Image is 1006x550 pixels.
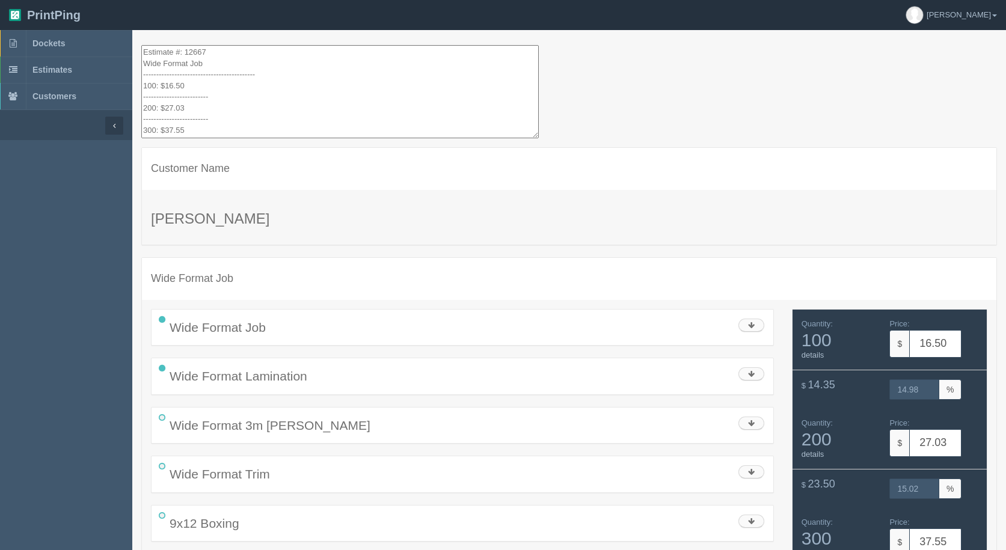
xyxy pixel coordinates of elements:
span: Quantity: [802,418,833,427]
textarea: Estimate #: 12667 Wide Format Job ------------------------------------------- 100: $16.50 -------... [141,45,539,138]
span: 200 [802,429,881,449]
span: 14.35 [808,379,835,391]
span: Wide Format Job [170,320,266,334]
a: details [802,450,824,459]
span: $ [889,429,909,457]
span: $ [802,381,806,390]
span: Price: [889,518,909,527]
h3: [PERSON_NAME] [151,211,987,227]
span: Customers [32,91,76,101]
span: 300 [802,528,881,548]
span: Quantity: [802,319,833,328]
span: Wide Format Trim [170,467,270,481]
span: $ [889,330,909,358]
span: Dockets [32,38,65,48]
span: $ [802,480,806,489]
h4: Customer Name [151,163,987,175]
h4: Wide Format Job [151,273,987,285]
span: 9x12 Boxing [170,516,239,530]
span: Price: [889,418,909,427]
span: % [939,379,962,400]
span: Estimates [32,65,72,75]
span: Quantity: [802,518,833,527]
span: Wide Format 3m [PERSON_NAME] [170,418,370,432]
span: Price: [889,319,909,328]
span: Wide Format Lamination [170,369,307,383]
img: logo-3e63b451c926e2ac314895c53de4908e5d424f24456219fb08d385ab2e579770.png [9,9,21,21]
span: 23.50 [808,478,835,490]
img: avatar_default-7531ab5dedf162e01f1e0bb0964e6a185e93c5c22dfe317fb01d7f8cd2b1632c.jpg [906,7,923,23]
span: % [939,478,962,499]
span: 100 [802,330,881,350]
a: details [802,350,824,359]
